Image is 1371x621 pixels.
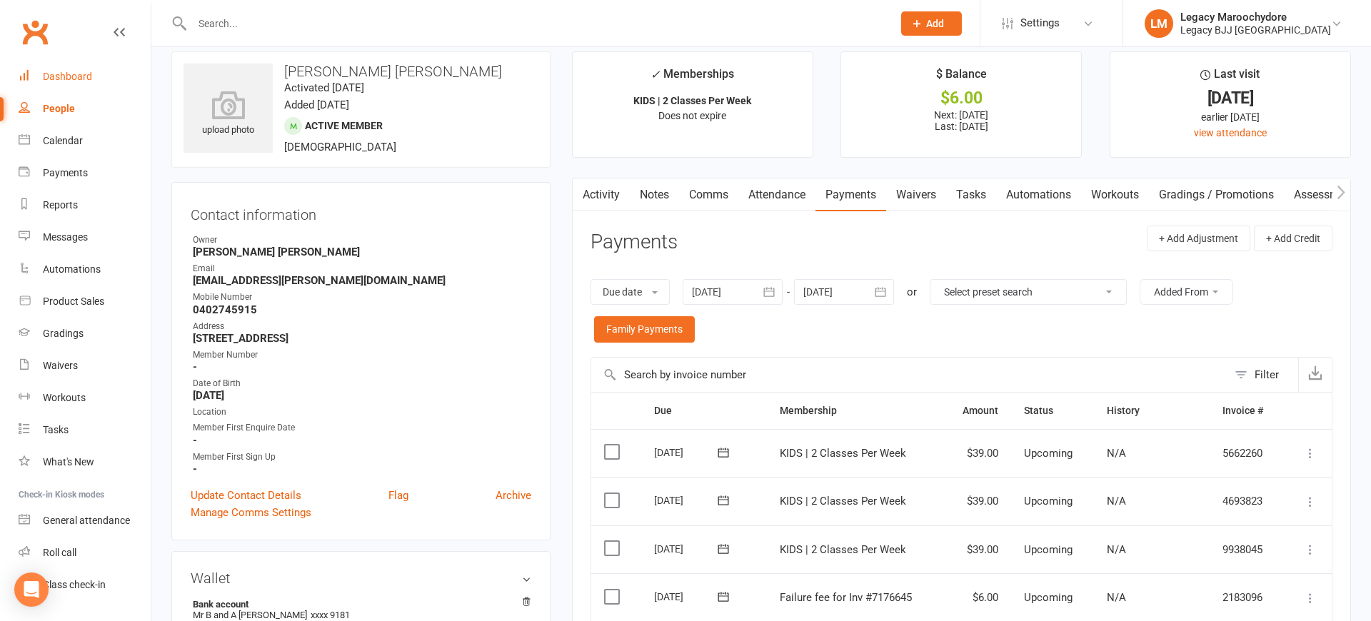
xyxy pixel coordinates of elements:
a: Class kiosk mode [19,569,151,601]
div: Address [193,320,531,333]
a: Family Payments [594,316,695,342]
a: Messages [19,221,151,253]
a: Product Sales [19,286,151,318]
a: General attendance kiosk mode [19,505,151,537]
a: Archive [496,487,531,504]
span: N/A [1107,591,1126,604]
div: Tasks [43,424,69,435]
div: LM [1145,9,1173,38]
th: Membership [767,393,943,429]
strong: Bank account [193,599,524,610]
time: Added [DATE] [284,99,349,111]
div: [DATE] [654,489,720,511]
span: Active member [305,120,383,131]
th: Amount [943,393,1011,429]
span: N/A [1107,495,1126,508]
a: Waivers [19,350,151,382]
i: ✓ [651,68,660,81]
div: Owner [193,233,531,247]
a: Attendance [738,178,815,211]
th: Due [641,393,767,429]
div: Class check-in [43,579,106,590]
div: Automations [43,263,101,275]
div: Member Number [193,348,531,362]
div: People [43,103,75,114]
span: [DEMOGRAPHIC_DATA] [284,141,396,153]
strong: [EMAIL_ADDRESS][PERSON_NAME][DOMAIN_NAME] [193,274,531,287]
a: Payments [815,178,886,211]
span: Add [926,18,944,29]
div: Roll call [43,547,76,558]
a: Automations [19,253,151,286]
div: [DATE] [654,441,720,463]
a: Waivers [886,178,946,211]
div: Open Intercom Messenger [14,572,49,607]
a: What's New [19,446,151,478]
div: Last visit [1200,65,1260,91]
input: Search by invoice number [591,358,1227,392]
div: or [907,283,917,301]
div: $6.00 [854,91,1068,106]
a: Manage Comms Settings [191,504,311,521]
span: KIDS | 2 Classes Per Week [780,543,906,556]
div: [DATE] [654,585,720,607]
span: KIDS | 2 Classes Per Week [780,447,906,460]
button: + Add Credit [1254,226,1332,251]
span: Does not expire [658,110,726,121]
button: Add [901,11,962,36]
strong: [DATE] [193,389,531,402]
strong: 0402745915 [193,303,531,316]
strong: - [193,360,531,373]
button: Due date [591,279,670,305]
a: Assessments [1284,178,1371,211]
span: Upcoming [1024,447,1073,460]
div: Member First Enquire Date [193,421,531,435]
a: Tasks [946,178,996,211]
div: earlier [DATE] [1123,109,1337,125]
strong: - [193,463,531,475]
div: Location [193,405,531,419]
a: Flag [388,487,408,504]
h3: [PERSON_NAME] [PERSON_NAME] [184,64,538,79]
time: Activated [DATE] [284,81,364,94]
a: Calendar [19,125,151,157]
div: Memberships [651,65,734,91]
div: $ Balance [936,65,987,91]
span: N/A [1107,543,1126,556]
td: 4693823 [1210,477,1284,525]
div: Payments [43,167,88,178]
h3: Wallet [191,570,531,586]
strong: KIDS | 2 Classes Per Week [633,95,751,106]
span: xxxx 9181 [311,610,350,620]
th: History [1094,393,1210,429]
a: Payments [19,157,151,189]
button: + Add Adjustment [1147,226,1250,251]
td: $39.00 [943,429,1011,478]
a: Clubworx [17,14,53,50]
div: Mobile Number [193,291,531,304]
div: What's New [43,456,94,468]
div: [DATE] [1123,91,1337,106]
a: Update Contact Details [191,487,301,504]
strong: [PERSON_NAME] [PERSON_NAME] [193,246,531,258]
td: 9938045 [1210,525,1284,574]
div: [DATE] [654,537,720,560]
div: Workouts [43,392,86,403]
td: $39.00 [943,525,1011,574]
div: Waivers [43,360,78,371]
a: Gradings [19,318,151,350]
div: upload photo [184,91,273,138]
div: Legacy Maroochydore [1180,11,1331,24]
a: Gradings / Promotions [1149,178,1284,211]
a: Comms [679,178,738,211]
div: Member First Sign Up [193,450,531,464]
div: Calendar [43,135,83,146]
a: Tasks [19,414,151,446]
div: Product Sales [43,296,104,307]
span: N/A [1107,447,1126,460]
a: People [19,93,151,125]
div: Email [193,262,531,276]
p: Next: [DATE] Last: [DATE] [854,109,1068,132]
a: Workouts [1081,178,1149,211]
strong: [STREET_ADDRESS] [193,332,531,345]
